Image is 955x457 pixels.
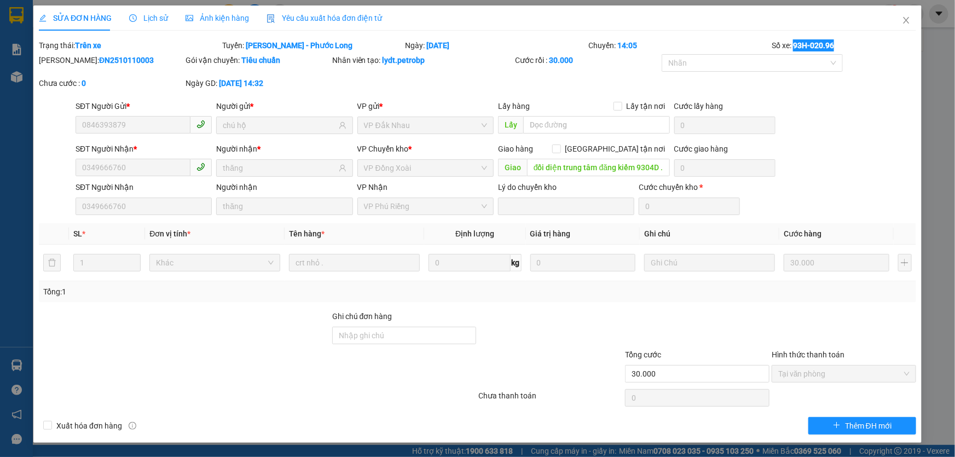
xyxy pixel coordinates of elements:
b: 93H-020.96 [793,41,834,50]
div: Tuyến: [221,39,404,51]
span: Tổng cước [625,350,661,359]
b: [DATE] [427,41,450,50]
img: icon [267,14,275,23]
input: Dọc đường [523,116,670,134]
input: VD: Bàn, Ghế [289,254,420,271]
div: VP Nhận [357,181,494,193]
span: Tên hàng [289,229,325,238]
span: Lịch sử [129,14,168,22]
div: Tổng: 1 [43,286,369,298]
span: phone [196,163,205,171]
input: Tên người nhận [223,162,336,174]
input: 0 [784,254,889,271]
div: Trạng thái: [38,39,221,51]
button: plus [898,254,912,271]
button: plusThêm ĐH mới [808,417,916,435]
div: Cước rồi : [515,54,659,66]
span: Khác [156,254,274,271]
b: [DATE] 14:32 [219,79,263,88]
span: [GEOGRAPHIC_DATA] tận nơi [561,143,670,155]
b: 30.000 [549,56,573,65]
b: Tiêu chuẩn [241,56,280,65]
div: VP gửi [357,100,494,112]
b: [PERSON_NAME] - Phước Long [246,41,352,50]
input: Dọc đường [527,159,670,176]
input: Tên người gửi [223,119,336,131]
span: Xuất hóa đơn hàng [52,420,126,432]
span: close [902,16,911,25]
span: VP Đắk Nhau [364,117,487,134]
span: phone [196,120,205,129]
span: clock-circle [129,14,137,22]
div: SĐT Người Nhận [76,181,212,193]
div: Ngày GD: [186,77,330,89]
b: Trên xe [75,41,101,50]
span: user [339,122,346,129]
span: Lấy [498,116,523,134]
span: Giá trị hàng [530,229,571,238]
span: user [339,164,346,172]
span: Lấy hàng [498,102,530,111]
div: Ngày: [404,39,588,51]
span: Định lượng [455,229,494,238]
span: Giao [498,159,527,176]
b: lydt.petrobp [383,56,425,65]
span: Ảnh kiện hàng [186,14,249,22]
span: Tại văn phòng [778,366,910,382]
div: Cước chuyển kho [639,181,740,193]
span: Lấy tận nơi [622,100,670,112]
span: edit [39,14,47,22]
b: 0 [82,79,86,88]
span: SỬA ĐƠN HÀNG [39,14,112,22]
div: Người nhận [216,143,352,155]
span: Giao hàng [498,144,533,153]
div: Gói vận chuyển: [186,54,330,66]
span: plus [833,421,841,430]
span: Thêm ĐH mới [845,420,892,432]
div: Số xe: [771,39,917,51]
div: SĐT Người Gửi [76,100,212,112]
b: 14:05 [617,41,637,50]
label: Hình thức thanh toán [772,350,844,359]
span: SL [73,229,82,238]
input: Ghi Chú [644,254,775,271]
div: Nhân viên tạo: [332,54,513,66]
div: SĐT Người Nhận [76,143,212,155]
input: Cước giao hàng [674,159,775,177]
span: VP Đồng Xoài [364,160,487,176]
span: VP Phú Riềng [364,198,487,215]
th: Ghi chú [640,223,779,245]
label: Ghi chú đơn hàng [332,312,392,321]
div: Chưa thanh toán [478,390,624,409]
span: Cước hàng [784,229,821,238]
div: Chuyến: [587,39,771,51]
span: Đơn vị tính [149,229,190,238]
div: Người gửi [216,100,352,112]
button: Close [891,5,922,36]
b: ĐN2510110003 [99,56,154,65]
div: Người nhận [216,181,352,193]
div: Lý do chuyển kho [498,181,634,193]
button: delete [43,254,61,271]
input: Cước lấy hàng [674,117,775,134]
span: picture [186,14,193,22]
label: Cước giao hàng [674,144,728,153]
label: Cước lấy hàng [674,102,724,111]
div: Chưa cước : [39,77,183,89]
input: Ghi chú đơn hàng [332,327,477,344]
div: [PERSON_NAME]: [39,54,183,66]
input: 0 [530,254,636,271]
span: Yêu cầu xuất hóa đơn điện tử [267,14,382,22]
span: VP Chuyển kho [357,144,409,153]
span: kg [511,254,522,271]
span: info-circle [129,422,136,430]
